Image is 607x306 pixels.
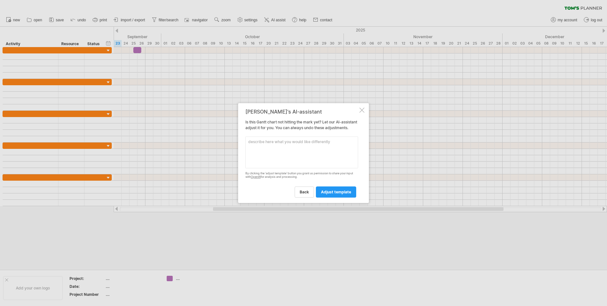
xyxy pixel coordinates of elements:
span: back [300,190,309,194]
div: Is this Gantt chart not hitting the mark yet? Let our AI-assistant adjust it for you. You can alw... [245,109,358,197]
div: By clicking the 'adjust template' button you grant us permission to share your input with for ana... [245,172,358,179]
a: adjust template [316,186,356,198]
div: [PERSON_NAME]'s AI-assistant [245,109,358,115]
a: back [295,186,314,198]
span: adjust template [321,190,351,194]
a: OpenAI [251,175,261,178]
